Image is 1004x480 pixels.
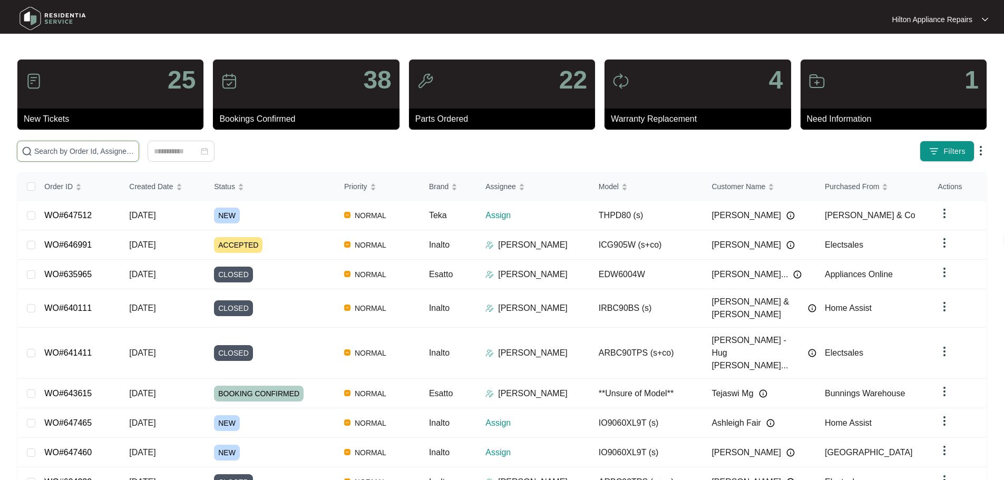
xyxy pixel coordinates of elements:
[590,438,704,467] td: IO9060XL9T (s)
[498,347,568,359] p: [PERSON_NAME]
[206,173,336,201] th: Status
[350,347,391,359] span: NORMAL
[825,270,893,279] span: Appliances Online
[344,349,350,356] img: Vercel Logo
[612,73,629,90] img: icon
[938,300,951,313] img: dropdown arrow
[711,268,788,281] span: [PERSON_NAME]...
[793,270,802,279] img: Info icon
[44,240,92,249] a: WO#646991
[974,144,987,157] img: dropdown arrow
[429,240,450,249] span: Inalto
[485,270,494,279] img: Assigner Icon
[825,211,915,220] span: [PERSON_NAME] & Co
[429,270,453,279] span: Esatto
[703,173,816,201] th: Customer Name
[938,207,951,220] img: dropdown arrow
[711,334,803,372] span: [PERSON_NAME] - Hug [PERSON_NAME]...
[943,146,966,157] span: Filters
[485,417,590,429] p: Assign
[129,418,155,427] span: [DATE]
[485,304,494,312] img: Assigner Icon
[498,302,568,315] p: [PERSON_NAME]
[808,73,825,90] img: icon
[759,389,767,398] img: Info icon
[892,14,972,25] p: Hilton Appliance Repairs
[711,446,781,459] span: [PERSON_NAME]
[825,181,879,192] span: Purchased From
[44,270,92,279] a: WO#635965
[429,348,450,357] span: Inalto
[485,446,590,459] p: Assign
[938,444,951,457] img: dropdown arrow
[350,446,391,459] span: NORMAL
[22,146,32,156] img: search-icon
[786,448,795,457] img: Info icon
[920,141,974,162] button: filter iconFilters
[599,181,619,192] span: Model
[498,268,568,281] p: [PERSON_NAME]
[129,303,155,312] span: [DATE]
[429,448,450,457] span: Inalto
[44,389,92,398] a: WO#643615
[938,237,951,249] img: dropdown arrow
[808,349,816,357] img: Info icon
[350,209,391,222] span: NORMAL
[350,268,391,281] span: NORMAL
[25,73,42,90] img: icon
[559,67,587,93] p: 22
[590,173,704,201] th: Model
[825,348,863,357] span: Electsales
[129,211,155,220] span: [DATE]
[129,181,173,192] span: Created Date
[485,209,590,222] p: Assign
[36,173,121,201] th: Order ID
[44,211,92,220] a: WO#647512
[344,212,350,218] img: Vercel Logo
[825,389,905,398] span: Bunnings Warehouse
[214,208,240,223] span: NEW
[590,289,704,328] td: IRBC90BS (s)
[336,173,421,201] th: Priority
[590,230,704,260] td: ICG905W (s+co)
[485,241,494,249] img: Assigner Icon
[711,387,753,400] span: Tejaswi Mg
[769,67,783,93] p: 4
[429,418,450,427] span: Inalto
[214,181,235,192] span: Status
[938,266,951,279] img: dropdown arrow
[429,303,450,312] span: Inalto
[44,448,92,457] a: WO#647460
[485,349,494,357] img: Assigner Icon
[938,345,951,358] img: dropdown arrow
[711,417,761,429] span: Ashleigh Fair
[498,387,568,400] p: [PERSON_NAME]
[590,201,704,230] td: THPD80 (s)
[590,408,704,438] td: IO9060XL9T (s)
[421,173,477,201] th: Brand
[415,113,595,125] p: Parts Ordered
[214,345,253,361] span: CLOSED
[786,211,795,220] img: Info icon
[929,146,939,156] img: filter icon
[350,417,391,429] span: NORMAL
[825,303,872,312] span: Home Assist
[219,113,399,125] p: Bookings Confirmed
[825,418,872,427] span: Home Assist
[121,173,206,201] th: Created Date
[825,240,863,249] span: Electsales
[214,415,240,431] span: NEW
[350,239,391,251] span: NORMAL
[816,173,930,201] th: Purchased From
[766,419,775,427] img: Info icon
[129,389,155,398] span: [DATE]
[429,211,447,220] span: Teka
[34,145,134,157] input: Search by Order Id, Assignee Name, Customer Name, Brand and Model
[129,348,155,357] span: [DATE]
[16,3,90,34] img: residentia service logo
[498,239,568,251] p: [PERSON_NAME]
[344,419,350,426] img: Vercel Logo
[711,239,781,251] span: [PERSON_NAME]
[44,418,92,427] a: WO#647465
[344,181,367,192] span: Priority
